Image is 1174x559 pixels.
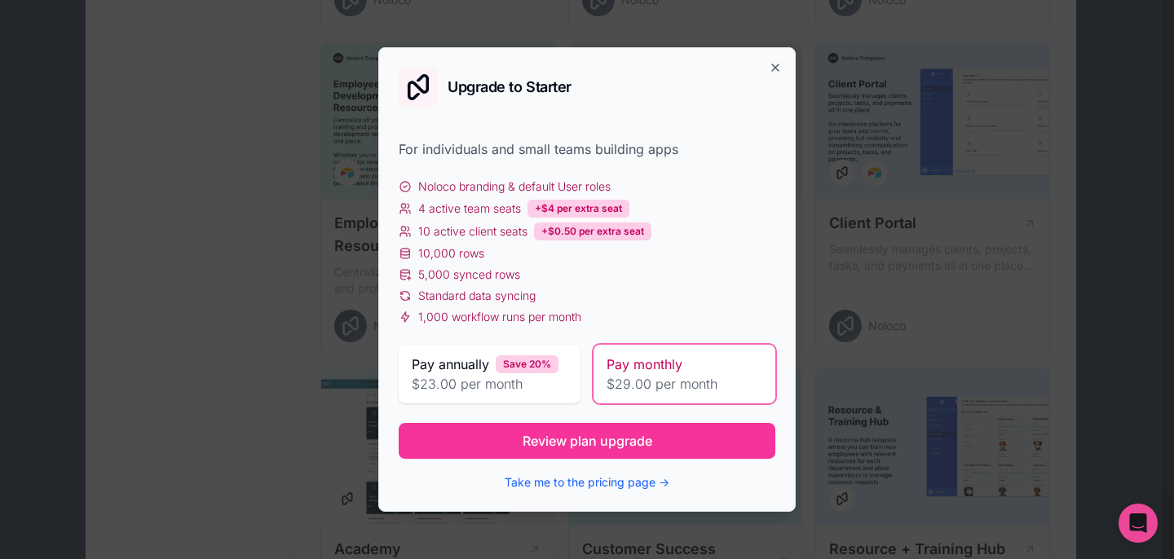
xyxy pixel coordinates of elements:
span: Pay monthly [607,354,682,374]
button: Take me to the pricing page → [505,474,669,491]
span: Noloco branding & default User roles [418,178,611,195]
span: $23.00 per month [412,374,567,394]
div: For individuals and small teams building apps [399,139,775,159]
span: 4 active team seats [418,200,521,217]
span: Pay annually [412,354,489,374]
span: Review plan upgrade [523,431,652,451]
div: Save 20% [496,355,558,373]
span: 10 active client seats [418,223,527,240]
span: Standard data syncing [418,288,536,304]
span: 1,000 workflow runs per month [418,309,581,325]
div: +$4 per extra seat [527,200,629,218]
div: +$0.50 per extra seat [534,222,651,240]
span: 5,000 synced rows [418,266,520,283]
span: 10,000 rows [418,245,484,262]
span: $29.00 per month [607,374,762,394]
button: Close [769,61,782,74]
h2: Upgrade to Starter [448,80,572,95]
button: Review plan upgrade [399,423,775,459]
